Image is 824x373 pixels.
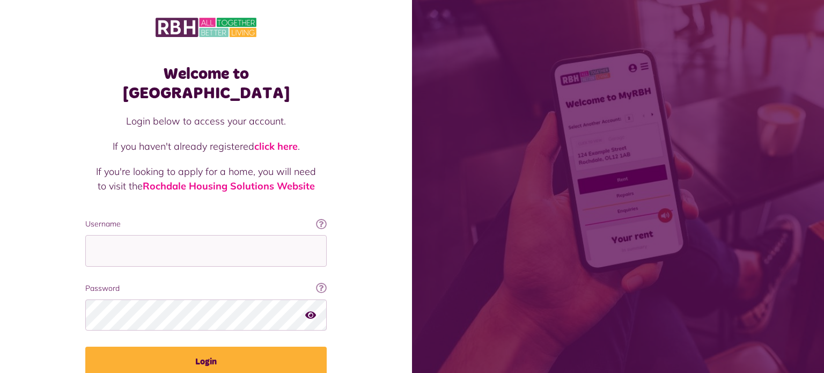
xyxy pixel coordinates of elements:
a: click here [254,140,298,152]
label: Password [85,283,327,294]
p: Login below to access your account. [96,114,316,128]
p: If you're looking to apply for a home, you will need to visit the [96,164,316,193]
p: If you haven't already registered . [96,139,316,153]
img: MyRBH [156,16,256,39]
a: Rochdale Housing Solutions Website [143,180,315,192]
label: Username [85,218,327,230]
h1: Welcome to [GEOGRAPHIC_DATA] [85,64,327,103]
